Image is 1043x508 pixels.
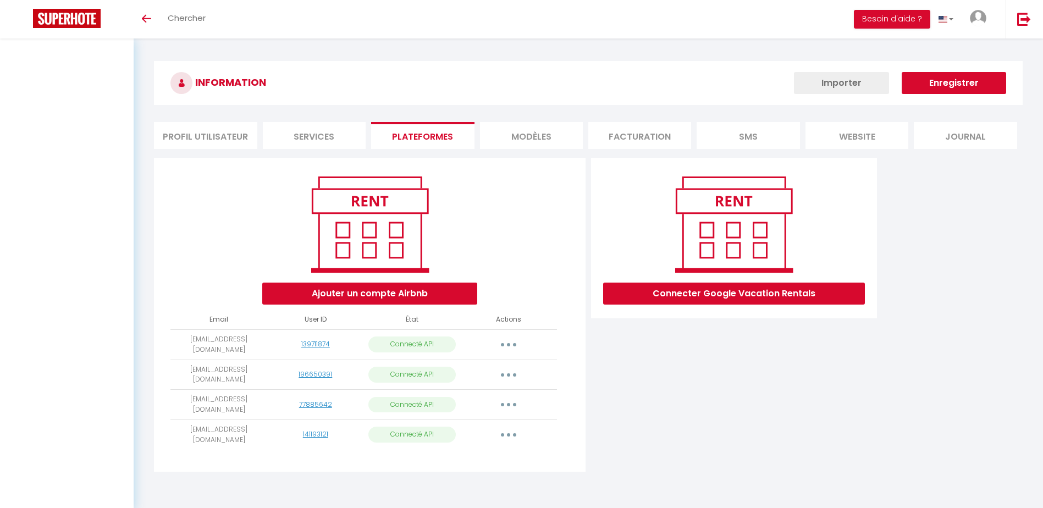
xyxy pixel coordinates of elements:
[263,122,366,149] li: Services
[460,310,557,329] th: Actions
[970,10,986,26] img: ...
[303,429,328,439] a: 141193121
[170,419,267,450] td: [EMAIL_ADDRESS][DOMAIN_NAME]
[300,172,440,277] img: rent.png
[364,310,461,329] th: État
[168,12,206,24] span: Chercher
[170,329,267,360] td: [EMAIL_ADDRESS][DOMAIN_NAME]
[794,72,889,94] button: Importer
[914,122,1017,149] li: Journal
[170,390,267,420] td: [EMAIL_ADDRESS][DOMAIN_NAME]
[154,61,1023,105] h3: INFORMATION
[371,122,474,149] li: Plateformes
[697,122,799,149] li: SMS
[170,310,267,329] th: Email
[262,283,477,305] button: Ajouter un compte Airbnb
[299,400,332,409] a: 77885642
[154,122,257,149] li: Profil Utilisateur
[368,397,456,413] p: Connecté API
[368,336,456,352] p: Connecté API
[588,122,691,149] li: Facturation
[480,122,583,149] li: MODÈLES
[854,10,930,29] button: Besoin d'aide ?
[368,427,456,443] p: Connecté API
[603,283,865,305] button: Connecter Google Vacation Rentals
[1017,12,1031,26] img: logout
[170,360,267,390] td: [EMAIL_ADDRESS][DOMAIN_NAME]
[301,339,330,349] a: 139711874
[664,172,804,277] img: rent.png
[267,310,364,329] th: User ID
[805,122,908,149] li: website
[368,367,456,383] p: Connecté API
[33,9,101,28] img: Super Booking
[299,369,332,379] a: 196650391
[902,72,1006,94] button: Enregistrer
